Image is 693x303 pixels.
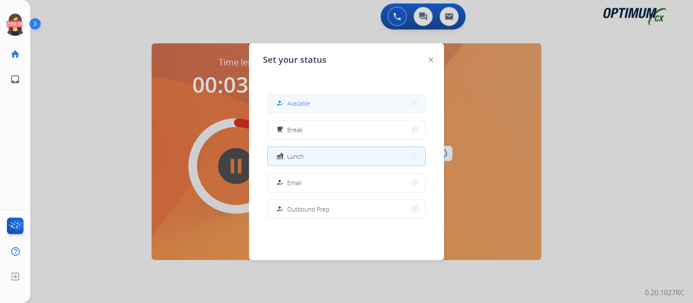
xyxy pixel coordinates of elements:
button: Available [268,94,425,113]
span: Outbound Prep [287,205,329,214]
mat-icon: home [10,49,20,59]
span: Lunch [287,152,304,161]
mat-icon: fastfood [276,153,284,160]
span: Email [287,178,301,187]
mat-icon: how_to_reg [276,100,284,107]
mat-icon: inbox [10,74,20,85]
button: Break [268,121,425,139]
img: close-button [429,58,433,62]
button: Lunch [268,147,425,166]
mat-icon: how_to_reg [276,179,284,186]
span: Set your status [263,54,327,66]
mat-icon: how_to_reg [276,205,284,213]
span: Break [287,125,303,134]
span: Available [287,99,310,108]
mat-icon: free_breakfast [276,126,284,134]
p: 0.20.1027RC [645,287,684,298]
button: Email [268,173,425,192]
button: Outbound Prep [268,200,425,218]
